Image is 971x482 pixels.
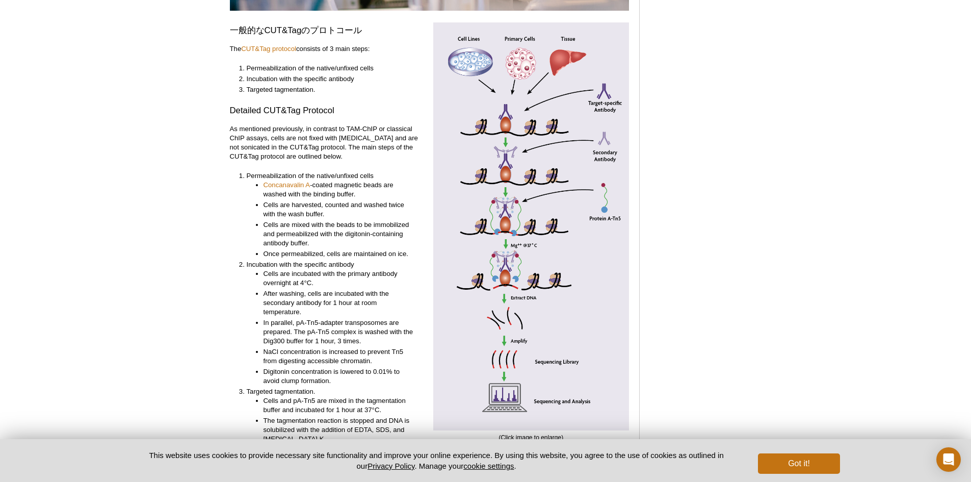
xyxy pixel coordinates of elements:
p: As mentioned previously, in contrast to TAM-ChIP or classical ChIP assays, cells are not fixed wi... [230,124,426,161]
li: Cells are mixed with the beads to be immobilized and permeabilized with the digitonin-containing ... [264,220,415,248]
button: Got it! [758,453,839,474]
img: How the Cut&Tag-IT® Assay Works [433,22,629,430]
li: Targeted tagmentation. [247,85,415,94]
li: Digitonin concentration is lowered to 0.01% to avoid clump formation. [264,367,415,386]
p: This website uses cookies to provide necessary site functionality and improve your online experie... [132,450,742,471]
li: Incubation with the specific antibody [247,74,415,84]
li: Permeabilization of the native/unfixed cells [247,64,415,73]
li: Cells are harvested, counted and washed twice with the wash buffer. [264,200,415,219]
li: Once permeabilized, cells are maintained on ice. [264,249,415,259]
a: Privacy Policy [368,462,414,470]
li: Incubation with the specific antibody [247,260,415,386]
h3: Detailed CUT&Tag Protocol [230,105,426,117]
a: CUT&Tag protocol [241,45,296,53]
li: Cells and pA-Tn5 are mixed in the tagmentation buffer and incubated for 1 hour at 37°C. [264,396,415,415]
li: In parallel, pA-Tn5-adapter transposomes are prepared. The pA-Tn5 complex is washed with the Dig3... [264,318,415,346]
li: -coated magnetic beads are washed with the binding buffer. [264,181,415,199]
button: cookie settings [463,462,514,470]
p: The consists of 3 main steps: [230,44,426,54]
li: Cells are incubated with the primary antibody overnight at 4°C. [264,269,415,288]
li: NaCl concentration is increased to prevent Tn5 from digesting accessible chromatin. [264,347,415,366]
a: Concanavalin A [264,181,310,190]
h3: 一般的なCUT&Tagのプロトコール [230,24,426,37]
div: Open Intercom Messenger [936,447,961,472]
li: Permeabilization of the native/unfixed cells [247,171,415,259]
li: After washing, cells are incubated with the secondary antibody for 1 hour at room temperature. [264,289,415,317]
li: The tagmentation reaction is stopped and DNA is solubilized with the addition of EDTA, SDS, and [... [264,416,415,444]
